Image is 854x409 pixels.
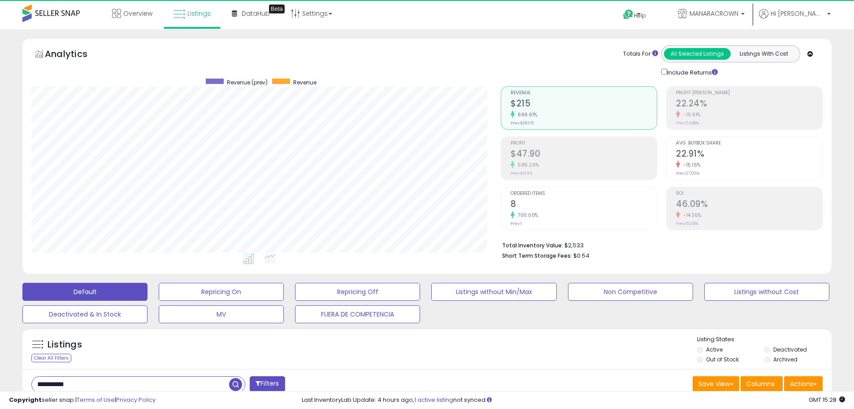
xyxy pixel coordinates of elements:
a: Privacy Policy [116,396,156,404]
small: Prev: 1 [511,221,522,226]
span: Profit [511,141,657,146]
button: Default [22,283,147,301]
button: Listings without Cost [704,283,829,301]
button: All Selected Listings [664,48,731,60]
span: DataHub [242,9,270,18]
h2: 8 [511,199,657,211]
span: Avg. Buybox Share [676,141,822,146]
button: MV [159,305,284,323]
label: Deactivated [773,346,807,353]
h2: 22.24% [676,98,822,110]
button: Repricing Off [295,283,420,301]
b: Short Term Storage Fees: [502,252,572,259]
p: Listing States: [697,335,832,344]
a: Terms of Use [77,396,115,404]
div: seller snap | | [9,396,156,405]
span: Listings [187,9,211,18]
span: $0.54 [573,251,590,260]
small: Prev: 53.81% [676,221,698,226]
div: Clear All Filters [31,354,71,362]
button: Columns [741,376,783,391]
button: Listings without Min/Max [431,283,556,301]
strong: Copyright [9,396,42,404]
div: Last InventoryLab Update: 4 hours ago, not synced. [302,396,845,405]
small: 666.61% [515,111,538,118]
small: 700.00% [515,212,538,219]
i: Get Help [623,9,634,20]
span: 2025-08-12 15:28 GMT [809,396,845,404]
span: Overview [123,9,152,18]
span: Revenue (prev) [227,79,268,86]
button: Deactivated & In Stock [22,305,147,323]
div: Totals For [623,50,658,58]
span: MANARACROWN [689,9,738,18]
span: Revenue [293,79,316,86]
small: Prev: 24.88% [676,120,699,126]
b: Total Inventory Value: [502,242,563,249]
small: 585.26% [515,162,539,168]
button: Listings With Cost [730,48,797,60]
button: Repricing On [159,283,284,301]
small: -14.35% [680,212,702,219]
small: Prev: 27.00% [676,171,699,176]
small: -10.61% [680,111,701,118]
span: Revenue [511,91,657,96]
div: Include Returns [655,67,728,77]
a: 1 active listing [414,396,453,404]
h5: Listings [48,339,82,351]
label: Archived [773,356,798,363]
a: Help [616,2,663,29]
h5: Analytics [45,48,105,62]
h2: 22.91% [676,149,822,161]
div: Tooltip anchor [269,4,285,13]
label: Out of Stock [706,356,739,363]
button: Filters [250,376,285,392]
small: Prev: $28.09 [511,120,534,126]
span: Profit [PERSON_NAME] [676,91,822,96]
button: Non Competitive [568,283,693,301]
h2: $215 [511,98,657,110]
span: Help [634,12,646,19]
li: $2,533 [502,239,816,250]
button: FUERA DE COMPETENCIA [295,305,420,323]
span: Hi [PERSON_NAME] [771,9,824,18]
span: Columns [746,379,775,388]
button: Actions [784,376,823,391]
h2: $47.90 [511,149,657,161]
span: Ordered Items [511,191,657,196]
small: Prev: $6.99 [511,171,533,176]
label: Active [706,346,723,353]
a: Hi [PERSON_NAME] [759,9,831,29]
small: -15.15% [680,162,701,168]
button: Save View [693,376,739,391]
span: ROI [676,191,822,196]
h2: 46.09% [676,199,822,211]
